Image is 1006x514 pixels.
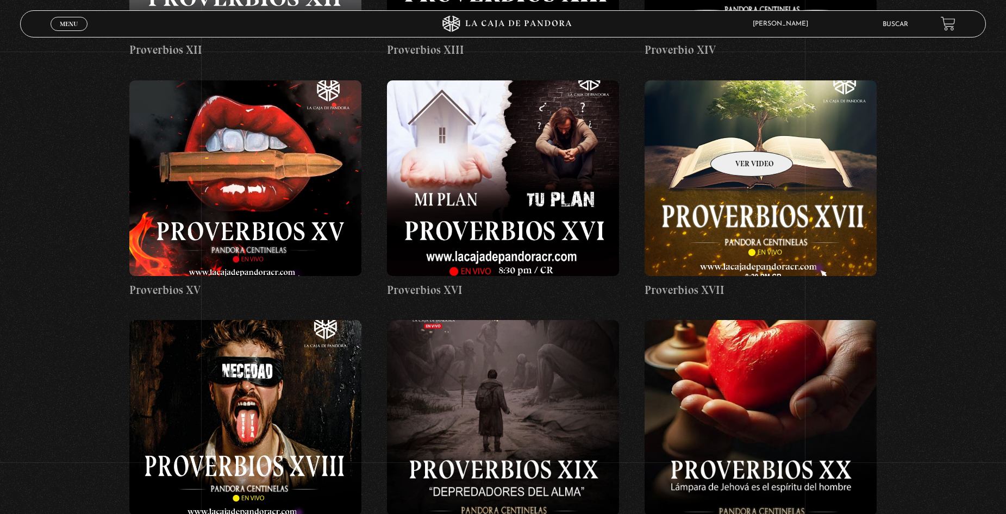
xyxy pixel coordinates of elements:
[387,80,618,299] a: Proverbios XVI
[129,41,361,59] h4: Proverbios XII
[941,16,955,31] a: View your shopping cart
[56,30,82,37] span: Cerrar
[387,41,618,59] h4: Proverbios XIII
[645,41,876,59] h4: Proverbio XIV
[645,80,876,299] a: Proverbios XVII
[129,80,361,299] a: Proverbios XV
[60,21,78,27] span: Menu
[645,281,876,299] h4: Proverbios XVII
[387,281,618,299] h4: Proverbios XVI
[747,21,819,27] span: [PERSON_NAME]
[129,281,361,299] h4: Proverbios XV
[883,21,908,28] a: Buscar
